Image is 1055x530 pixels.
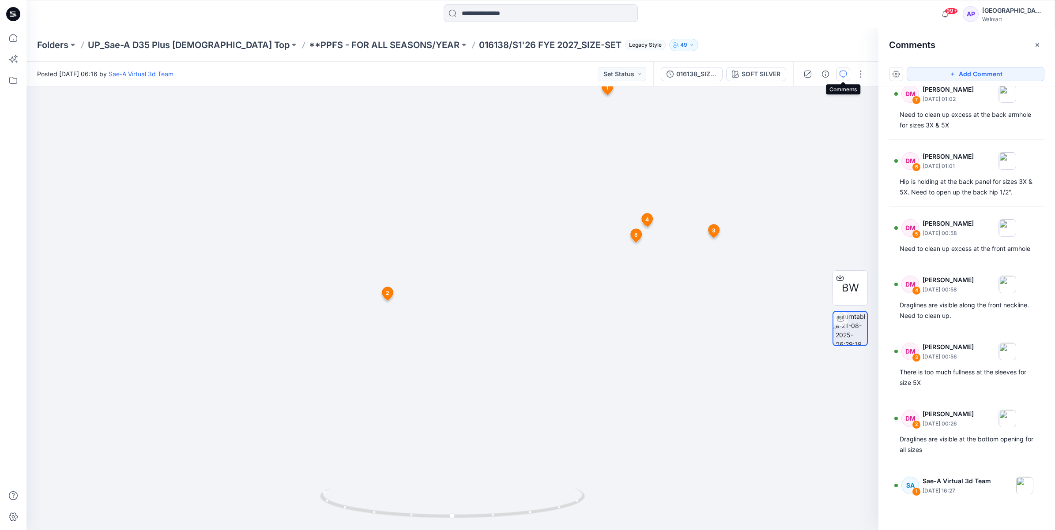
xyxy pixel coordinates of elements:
[900,109,1034,131] div: Need to clean up excess at the back armhole for sizes 3X & 5X
[622,39,666,51] button: Legacy Style
[109,70,173,78] a: Sae-A Virtual 3d Team
[912,230,921,239] div: 5
[145,1,760,530] img: eyJhbGciOiJIUzI1NiIsImtpZCI6IjAiLCJzbHQiOiJzZXMiLCJ0eXAiOiJKV1QifQ.eyJkYXRhIjp7InR5cGUiOiJzdG9yYW...
[923,285,974,294] p: [DATE] 00:58
[901,343,919,360] div: DM
[923,409,974,419] p: [PERSON_NAME]
[923,151,974,162] p: [PERSON_NAME]
[907,67,1044,81] button: Add Comment
[37,39,68,51] a: Folders
[901,85,919,103] div: DM
[676,69,717,79] div: 016138_SIZE-SET_TS PUFF SLV FLEECE SAEA 081925
[726,67,786,81] button: SOFT SILVER
[901,477,919,494] div: SA
[963,6,979,22] div: AP
[923,218,974,229] p: [PERSON_NAME]
[923,419,974,428] p: [DATE] 00:26
[309,39,460,51] a: **PPFS - FOR ALL SEASONS/YEAR
[982,16,1044,22] div: Walmart
[901,152,919,170] div: DM
[912,487,921,496] div: 1
[923,352,974,361] p: [DATE] 00:56
[661,67,723,81] button: 016138_SIZE-SET_TS PUFF SLV FLEECE SAEA 081925
[912,420,921,429] div: 2
[900,300,1034,321] div: Draglines are visible along the front neckline. Need to clean up.
[912,353,921,362] div: 3
[912,163,921,172] div: 6
[912,286,921,295] div: 4
[923,486,991,495] p: [DATE] 16:27
[912,96,921,105] div: 7
[945,7,958,15] span: 99+
[923,275,974,285] p: [PERSON_NAME]
[680,40,687,50] p: 49
[900,176,1034,198] div: Hip is holding at the back panel for sizes 3X & 5X. Need to open up the back hip 1/2".
[842,280,859,296] span: BW
[923,84,974,95] p: [PERSON_NAME]
[669,39,698,51] button: 49
[889,40,935,50] h2: Comments
[901,410,919,427] div: DM
[900,243,1034,254] div: Need to clean up excess at the front armhole
[982,5,1044,16] div: [GEOGRAPHIC_DATA]
[37,69,173,78] span: Posted [DATE] 06:16 by
[923,229,974,238] p: [DATE] 00:58
[836,312,867,345] img: turntable-21-08-2025-06:29:19
[900,367,1034,388] div: There is too much fullness at the sleeves for size 5X
[923,342,974,352] p: [PERSON_NAME]
[479,39,622,51] p: 016138/S1'26 FYE 2027_SIZE-SET
[901,219,919,237] div: DM
[88,39,290,51] a: UP_Sae-A D35 Plus [DEMOGRAPHIC_DATA] Top
[901,276,919,293] div: DM
[923,476,991,486] p: Sae-A Virtual 3d Team
[742,69,780,79] div: SOFT SILVER
[923,162,974,171] p: [DATE] 01:01
[923,95,974,104] p: [DATE] 01:02
[818,67,833,81] button: Details
[900,434,1034,455] div: Draglines are visible at the bottom opening for all sizes
[625,40,666,50] span: Legacy Style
